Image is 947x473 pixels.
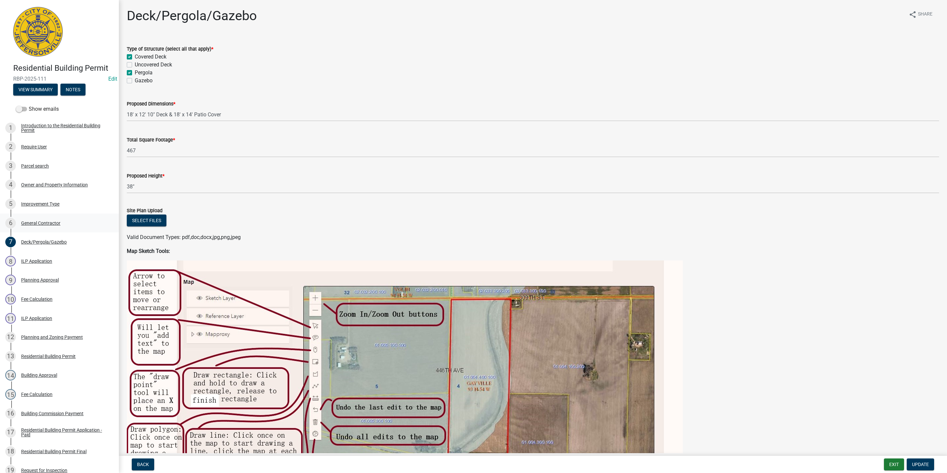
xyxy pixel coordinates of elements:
button: Select files [127,215,166,226]
button: shareShare [903,8,938,21]
button: Notes [60,84,86,96]
div: 18 [5,446,16,457]
wm-modal-confirm: Notes [60,87,86,93]
button: Back [132,458,154,470]
label: Covered Deck [135,53,166,61]
wm-modal-confirm: Summary [13,87,58,93]
div: 8 [5,256,16,266]
div: Residential Building Permit [21,354,76,359]
label: Total Square Footage [127,138,175,142]
div: 17 [5,427,16,438]
div: 11 [5,313,16,324]
div: 7 [5,237,16,247]
div: Planning and Zoning Payment [21,335,83,339]
div: 12 [5,332,16,342]
div: 10 [5,294,16,304]
div: Residential Building Permit Application - Paid [21,428,108,437]
div: 15 [5,389,16,400]
i: share [909,11,917,19]
div: 2 [5,141,16,152]
span: Valid Document Types: pdf,doc,docx,jpg,png,jpeg [127,234,241,240]
div: Owner and Property Information [21,182,88,187]
div: Parcel search [21,164,49,168]
label: Gazebo [135,77,153,85]
div: Fee Calculation [21,392,53,397]
img: City of Jeffersonville, Indiana [13,7,63,57]
strong: Map Sketch Tools: [127,248,170,254]
div: 5 [5,199,16,209]
div: 13 [5,351,16,362]
label: Site Plan Upload [127,209,162,213]
div: 14 [5,370,16,380]
div: Fee Calculation [21,297,53,301]
a: Edit [108,76,117,82]
div: 3 [5,161,16,171]
div: ILP Application [21,316,52,321]
span: Share [918,11,932,19]
label: Type of Structure (select all that apply) [127,47,213,52]
button: View Summary [13,84,58,96]
div: 9 [5,275,16,285]
label: Show emails [16,105,59,113]
span: Update [912,462,929,467]
div: Residential Building Permit Final [21,449,87,454]
div: Improvement Type [21,202,59,206]
div: 6 [5,218,16,228]
div: General Contractor [21,221,60,225]
button: Update [907,458,934,470]
span: Back [137,462,149,467]
wm-modal-confirm: Edit Application Number [108,76,117,82]
div: Building Commission Payment [21,411,84,416]
div: Require User [21,144,47,149]
div: Planning Approval [21,278,59,282]
label: Pergola [135,69,153,77]
label: Proposed Height [127,174,164,178]
div: 1 [5,123,16,133]
h4: Residential Building Permit [13,63,114,73]
div: Request for Inspection [21,468,67,473]
div: ILP Application [21,259,52,263]
label: Proposed Dimensions [127,102,175,106]
div: Deck/Pergola/Gazebo [21,240,67,244]
span: RBP-2025-111 [13,76,106,82]
div: Introduction to the Residential Building Permit [21,123,108,133]
div: Building Approval [21,373,57,377]
button: Exit [884,458,904,470]
div: 16 [5,408,16,419]
label: Uncovered Deck [135,61,172,69]
h1: Deck/Pergola/Gazebo [127,8,257,24]
div: 4 [5,179,16,190]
